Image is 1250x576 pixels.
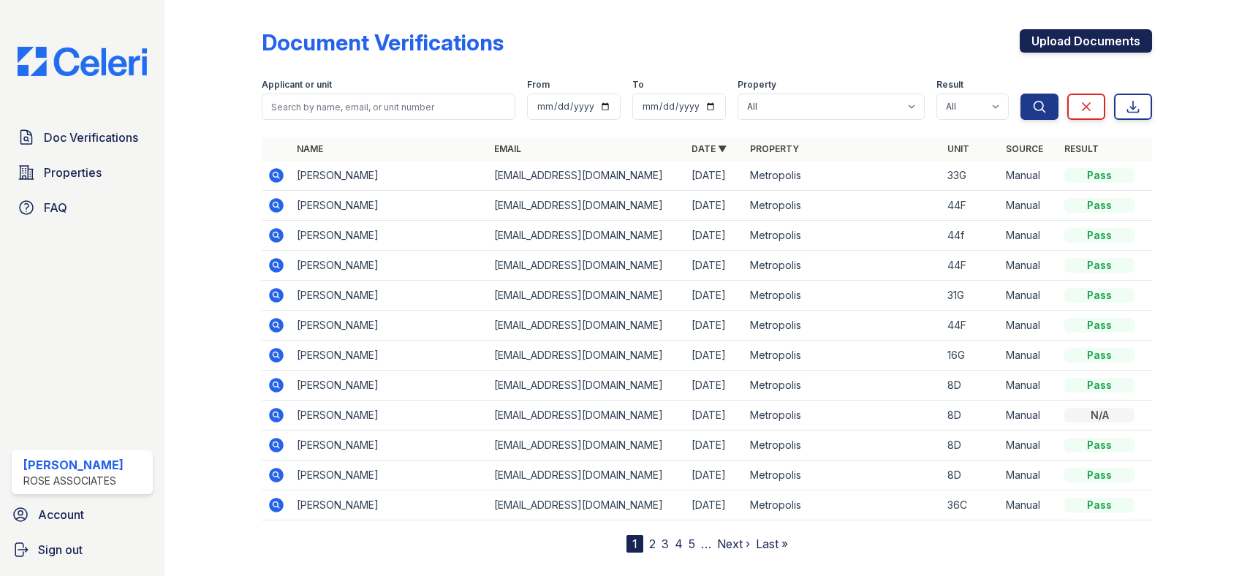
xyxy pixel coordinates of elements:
td: Metropolis [744,311,942,341]
a: 2 [649,537,656,551]
td: Manual [1000,401,1058,431]
td: Manual [1000,221,1058,251]
td: [EMAIL_ADDRESS][DOMAIN_NAME] [488,461,686,490]
td: Manual [1000,461,1058,490]
td: [DATE] [686,431,744,461]
td: [DATE] [686,371,744,401]
td: Metropolis [744,251,942,281]
div: Pass [1064,288,1135,303]
td: [EMAIL_ADDRESS][DOMAIN_NAME] [488,311,686,341]
div: Pass [1064,258,1135,273]
td: Manual [1000,251,1058,281]
td: [DATE] [686,281,744,311]
label: Applicant or unit [262,79,332,91]
td: 44F [942,191,1000,221]
td: [PERSON_NAME] [291,161,488,191]
td: [PERSON_NAME] [291,371,488,401]
a: 4 [675,537,683,551]
td: [DATE] [686,341,744,371]
td: [DATE] [686,161,744,191]
td: Metropolis [744,431,942,461]
td: Manual [1000,281,1058,311]
td: Metropolis [744,191,942,221]
td: [PERSON_NAME] [291,490,488,520]
td: [PERSON_NAME] [291,281,488,311]
a: Result [1064,143,1099,154]
td: Metropolis [744,221,942,251]
td: Metropolis [744,161,942,191]
td: [DATE] [686,401,744,431]
a: Sign out [6,535,159,564]
td: [PERSON_NAME] [291,191,488,221]
a: Account [6,500,159,529]
label: Property [738,79,776,91]
a: 3 [662,537,669,551]
td: Manual [1000,311,1058,341]
td: [PERSON_NAME] [291,461,488,490]
td: Metropolis [744,371,942,401]
div: [PERSON_NAME] [23,456,124,474]
td: Manual [1000,490,1058,520]
div: N/A [1064,408,1135,422]
td: Manual [1000,371,1058,401]
a: Date ▼ [692,143,727,154]
a: Property [750,143,799,154]
td: [DATE] [686,191,744,221]
a: Upload Documents [1020,29,1152,53]
span: Account [38,506,84,523]
td: [EMAIL_ADDRESS][DOMAIN_NAME] [488,431,686,461]
td: Metropolis [744,490,942,520]
td: [PERSON_NAME] [291,311,488,341]
td: [EMAIL_ADDRESS][DOMAIN_NAME] [488,221,686,251]
a: 5 [689,537,695,551]
td: [EMAIL_ADDRESS][DOMAIN_NAME] [488,371,686,401]
td: Manual [1000,431,1058,461]
td: [PERSON_NAME] [291,251,488,281]
img: CE_Logo_Blue-a8612792a0a2168367f1c8372b55b34899dd931a85d93a1a3d3e32e68fde9ad4.png [6,47,159,76]
td: Manual [1000,191,1058,221]
a: Unit [947,143,969,154]
span: FAQ [44,199,67,216]
a: Doc Verifications [12,123,153,152]
a: FAQ [12,193,153,222]
td: 36C [942,490,1000,520]
td: Metropolis [744,341,942,371]
div: Pass [1064,498,1135,512]
label: To [632,79,644,91]
input: Search by name, email, or unit number [262,94,515,120]
td: Metropolis [744,281,942,311]
div: Rose Associates [23,474,124,488]
a: Source [1006,143,1043,154]
td: [EMAIL_ADDRESS][DOMAIN_NAME] [488,251,686,281]
div: Pass [1064,348,1135,363]
td: Metropolis [744,401,942,431]
td: 44f [942,221,1000,251]
span: Properties [44,164,102,181]
div: Pass [1064,198,1135,213]
td: [PERSON_NAME] [291,431,488,461]
td: [DATE] [686,251,744,281]
div: Pass [1064,468,1135,482]
a: Properties [12,158,153,187]
td: Manual [1000,341,1058,371]
div: Pass [1064,168,1135,183]
a: Last » [756,537,788,551]
div: 1 [626,535,643,553]
td: 16G [942,341,1000,371]
td: [EMAIL_ADDRESS][DOMAIN_NAME] [488,341,686,371]
td: [DATE] [686,490,744,520]
td: 8D [942,461,1000,490]
a: Next › [717,537,750,551]
a: Email [494,143,521,154]
div: Pass [1064,438,1135,452]
td: 44F [942,311,1000,341]
label: Result [936,79,963,91]
td: [EMAIL_ADDRESS][DOMAIN_NAME] [488,490,686,520]
td: [PERSON_NAME] [291,401,488,431]
div: Pass [1064,318,1135,333]
td: 8D [942,431,1000,461]
td: 31G [942,281,1000,311]
td: [DATE] [686,311,744,341]
td: [PERSON_NAME] [291,341,488,371]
